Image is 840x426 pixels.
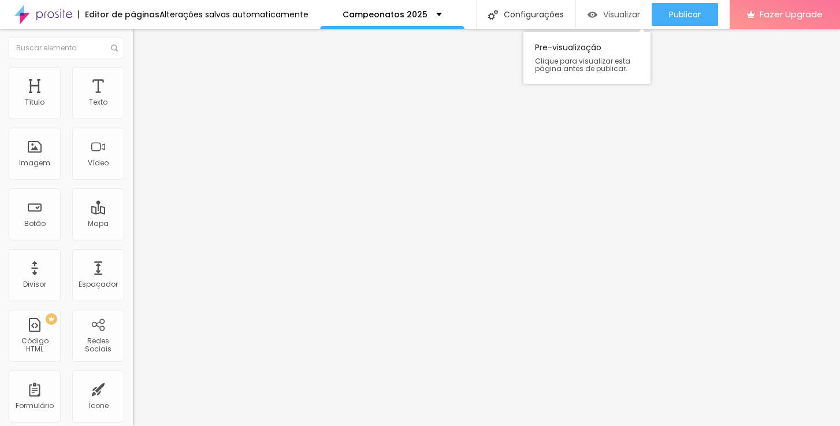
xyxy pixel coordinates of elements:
[23,280,46,288] div: Divisor
[159,10,309,18] div: Alterações salvas automaticamente
[79,280,118,288] div: Espaçador
[88,402,109,410] div: Ícone
[535,57,639,72] span: Clique para visualizar esta página antes de publicar.
[576,3,652,26] button: Visualizar
[652,3,718,26] button: Publicar
[9,38,124,58] input: Buscar elemento
[75,337,121,354] div: Redes Sociais
[19,159,50,167] div: Imagem
[588,10,597,20] img: view-1.svg
[88,220,109,228] div: Mapa
[16,402,54,410] div: Formulário
[88,159,109,167] div: Vídeo
[24,220,46,228] div: Botão
[523,32,651,84] div: Pre-visualização
[25,98,44,106] div: Título
[488,10,498,20] img: Icone
[669,10,701,19] span: Publicar
[89,98,107,106] div: Texto
[603,10,640,19] span: Visualizar
[343,10,428,18] p: Campeonatos 2025
[78,10,159,18] div: Editor de páginas
[760,9,823,19] span: Fazer Upgrade
[12,337,57,354] div: Código HTML
[111,45,118,51] img: Icone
